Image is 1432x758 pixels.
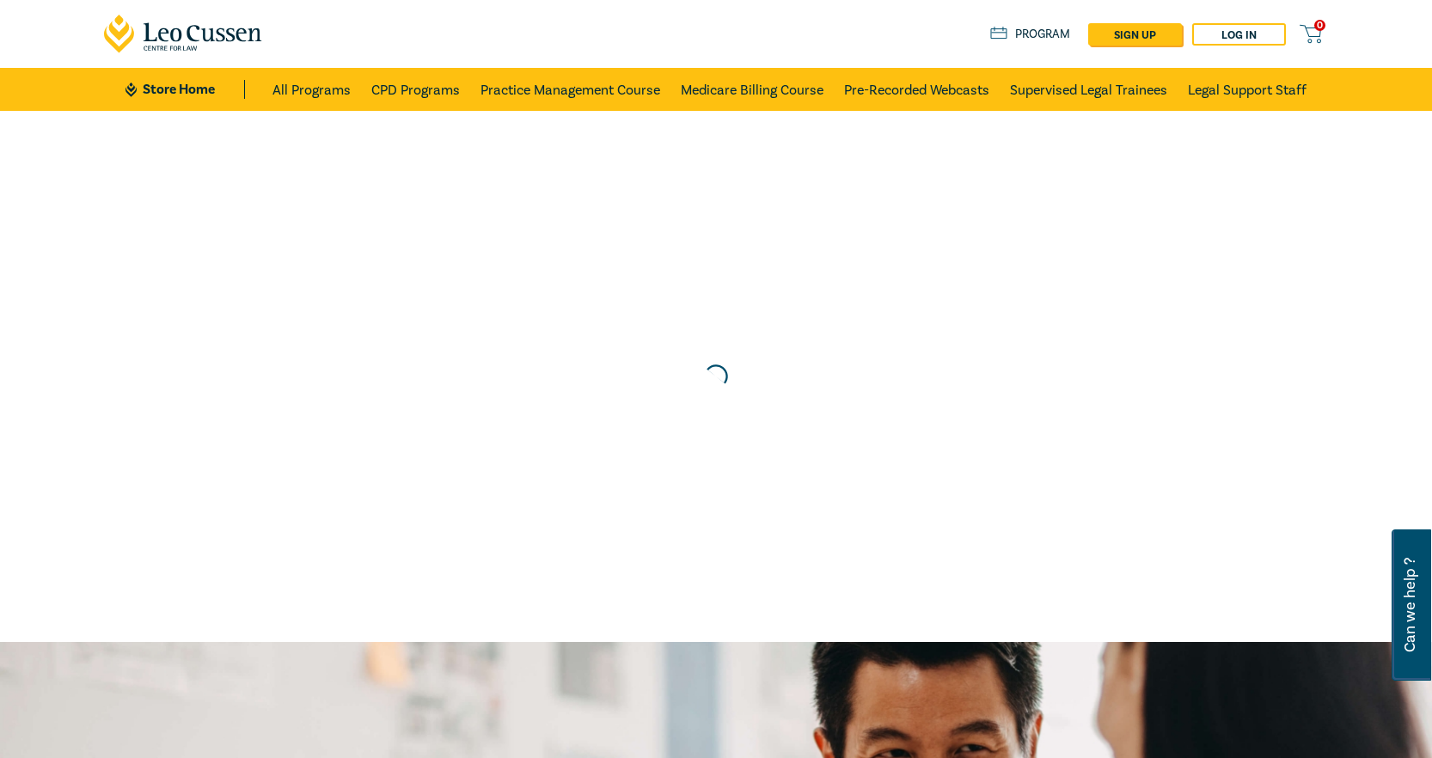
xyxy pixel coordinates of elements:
[844,68,989,111] a: Pre-Recorded Webcasts
[1192,23,1286,46] a: Log in
[125,80,245,99] a: Store Home
[990,25,1070,44] a: Program
[371,68,460,111] a: CPD Programs
[1010,68,1167,111] a: Supervised Legal Trainees
[1088,23,1182,46] a: sign up
[272,68,351,111] a: All Programs
[1314,20,1325,31] span: 0
[480,68,660,111] a: Practice Management Course
[681,68,823,111] a: Medicare Billing Course
[1402,540,1418,670] span: Can we help ?
[1188,68,1307,111] a: Legal Support Staff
